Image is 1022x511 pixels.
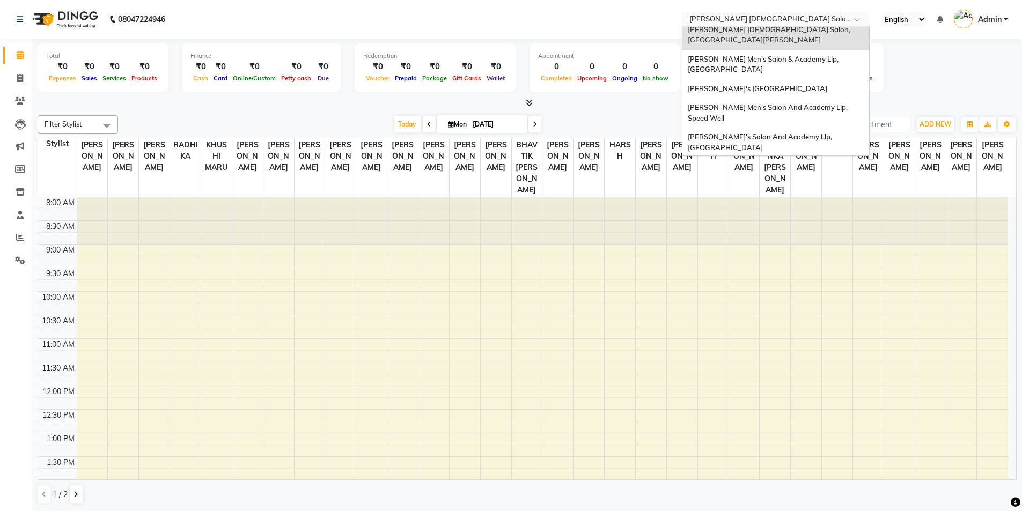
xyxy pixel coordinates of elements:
[484,61,508,73] div: ₹0
[915,138,946,174] span: [PERSON_NAME]
[688,55,840,74] span: [PERSON_NAME] Men's Salon & Academy Llp, [GEOGRAPHIC_DATA]
[605,138,635,163] span: HARSH
[609,61,640,73] div: 0
[609,75,640,82] span: Ongoing
[484,75,508,82] span: Wallet
[450,138,480,174] span: [PERSON_NAME]
[40,410,77,421] div: 12:30 PM
[575,75,609,82] span: Upcoming
[363,61,392,73] div: ₹0
[418,138,449,174] span: [PERSON_NAME]
[77,138,108,174] span: [PERSON_NAME]
[314,61,333,73] div: ₹0
[100,61,129,73] div: ₹0
[27,4,101,34] img: logo
[278,61,314,73] div: ₹0
[688,84,827,93] span: [PERSON_NAME]'s [GEOGRAPHIC_DATA]
[278,75,314,82] span: Petty cash
[450,75,484,82] span: Gift Cards
[791,138,821,174] span: [PERSON_NAME]
[44,221,77,232] div: 8:30 AM
[450,61,484,73] div: ₹0
[44,197,77,209] div: 8:00 AM
[45,457,77,468] div: 1:30 PM
[44,245,77,256] div: 9:00 AM
[538,75,575,82] span: Completed
[575,61,609,73] div: 0
[45,120,82,128] span: Filter Stylist
[392,75,420,82] span: Prepaid
[46,61,79,73] div: ₹0
[79,75,100,82] span: Sales
[190,75,211,82] span: Cash
[201,138,232,174] span: KHUSHI MARU
[481,138,511,174] span: [PERSON_NAME]
[387,138,418,174] span: [PERSON_NAME]
[978,14,1002,25] span: Admin
[230,61,278,73] div: ₹0
[682,26,870,156] ng-dropdown-panel: Options list
[53,489,68,500] span: 1 / 2
[263,138,294,174] span: [PERSON_NAME]
[295,138,325,174] span: [PERSON_NAME]
[100,75,129,82] span: Services
[325,138,356,174] span: [PERSON_NAME]
[139,138,170,174] span: [PERSON_NAME]
[38,138,77,150] div: Stylist
[40,339,77,350] div: 11:00 AM
[79,61,100,73] div: ₹0
[40,292,77,303] div: 10:00 AM
[118,4,165,34] b: 08047224946
[636,138,666,174] span: [PERSON_NAME]
[920,120,951,128] span: ADD NEW
[954,10,973,28] img: Admin
[420,75,450,82] span: Package
[315,75,332,82] span: Due
[40,315,77,327] div: 10:30 AM
[853,138,884,174] span: [PERSON_NAME]
[356,138,387,174] span: [PERSON_NAME]
[542,138,573,174] span: [PERSON_NAME]
[688,132,834,152] span: [PERSON_NAME]'s Salon And Academy Llp, [GEOGRAPHIC_DATA]
[729,138,760,174] span: [PERSON_NAME]
[392,61,420,73] div: ₹0
[640,61,671,73] div: 0
[44,268,77,279] div: 9:30 AM
[469,116,523,132] input: 2025-09-01
[574,138,604,174] span: [PERSON_NAME]
[512,138,542,197] span: BHAVTIK [PERSON_NAME]
[211,61,230,73] div: ₹0
[363,75,392,82] span: Voucher
[190,51,333,61] div: Finance
[445,120,469,128] span: Mon
[917,117,954,132] button: ADD NEW
[129,61,160,73] div: ₹0
[129,75,160,82] span: Products
[688,103,849,122] span: [PERSON_NAME] Men's Salon And Academy Llp, Speed Well
[884,138,915,174] span: [PERSON_NAME]
[538,51,671,61] div: Appointment
[977,138,1008,174] span: [PERSON_NAME]
[640,75,671,82] span: No show
[170,138,201,163] span: RADHIKA
[363,51,508,61] div: Redemption
[108,138,138,174] span: [PERSON_NAME]
[232,138,263,174] span: [PERSON_NAME]
[760,138,790,197] span: PRIYANKA [PERSON_NAME]
[667,138,697,174] span: [PERSON_NAME]
[40,386,77,397] div: 12:00 PM
[40,362,77,374] div: 11:30 AM
[946,138,977,174] span: [PERSON_NAME]
[46,75,79,82] span: Expenses
[420,61,450,73] div: ₹0
[190,61,211,73] div: ₹0
[211,75,230,82] span: Card
[230,75,278,82] span: Online/Custom
[45,433,77,445] div: 1:00 PM
[394,116,421,132] span: Today
[538,61,575,73] div: 0
[46,51,160,61] div: Total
